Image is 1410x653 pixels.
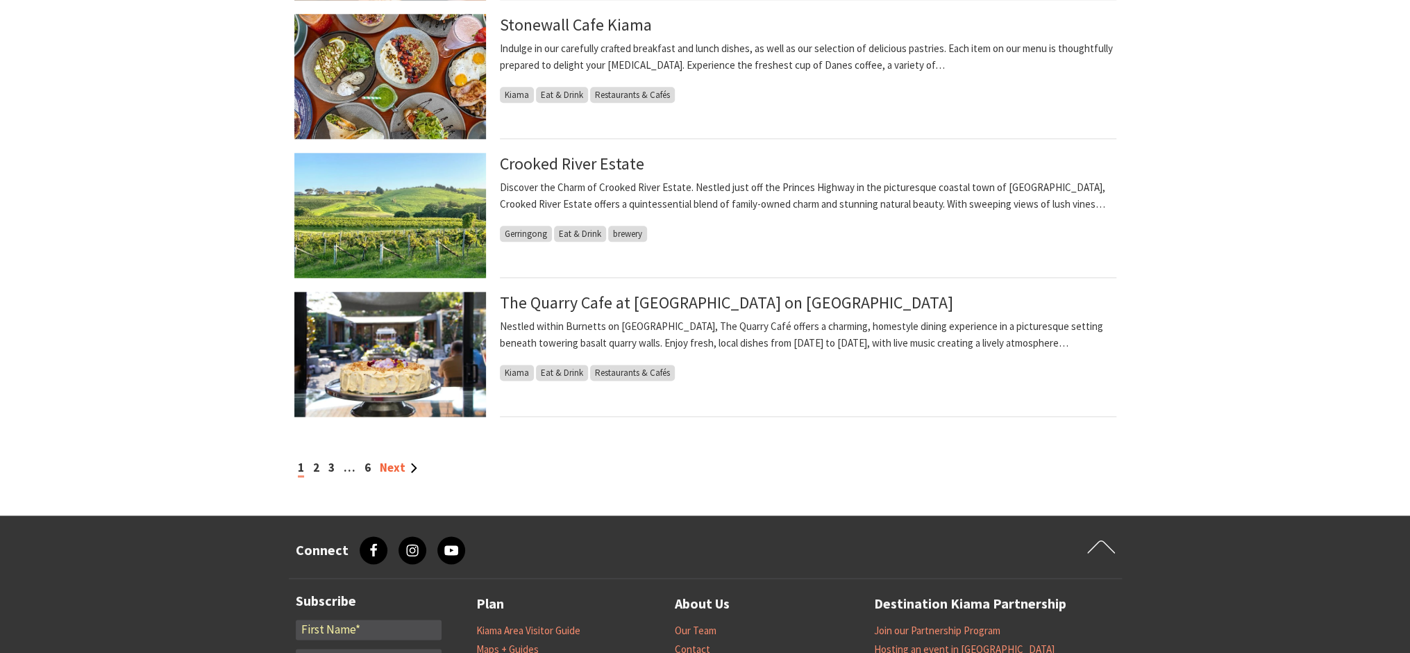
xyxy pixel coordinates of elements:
span: Gerringong [500,226,552,242]
a: 2 [313,460,319,475]
a: Crooked River Estate [500,153,644,174]
a: Plan [476,593,504,615]
img: Cake [294,292,486,417]
a: Our Team [675,624,716,638]
p: Nestled within Burnetts on [GEOGRAPHIC_DATA], The Quarry Café offers a charming, homestyle dining... [500,318,1116,352]
a: The Quarry Cafe at [GEOGRAPHIC_DATA] on [GEOGRAPHIC_DATA] [500,292,953,313]
a: Join our Partnership Program [874,624,1000,638]
a: 6 [364,460,371,475]
span: Restaurants & Cafés [590,87,675,103]
span: … [344,460,355,475]
h3: Connect [296,542,349,559]
img: Vineyard View [294,153,486,278]
p: Indulge in our carefully crafted breakfast and lunch dishes, as well as our selection of deliciou... [500,40,1116,74]
span: Kiama [500,87,534,103]
span: Kiama [500,365,534,381]
h3: Subscribe [296,593,442,609]
a: About Us [675,593,730,615]
a: 3 [328,460,335,475]
span: Eat & Drink [536,87,588,103]
a: Kiama Area Visitor Guide [476,624,580,638]
a: Stonewall Cafe Kiama [500,14,652,35]
a: Destination Kiama Partnership [874,593,1066,615]
input: First Name* [296,620,442,640]
span: Eat & Drink [554,226,606,242]
p: Discover the Charm of Crooked River Estate. Nestled just off the Princes Highway in the picturesq... [500,179,1116,213]
span: brewery [608,226,647,242]
a: Next [380,460,417,475]
span: Eat & Drink [536,365,588,381]
span: Restaurants & Cafés [590,365,675,381]
span: 1 [298,460,304,477]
